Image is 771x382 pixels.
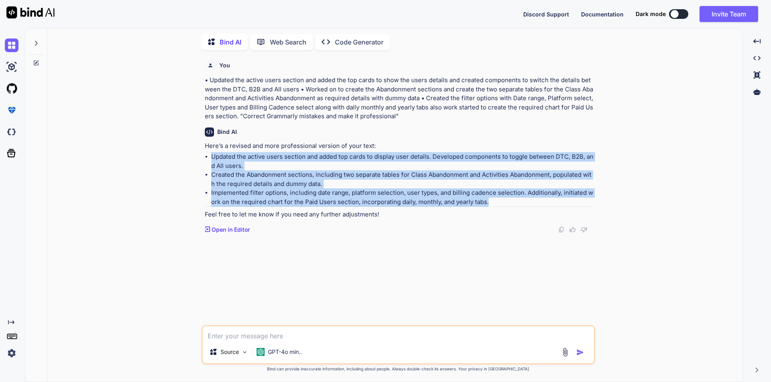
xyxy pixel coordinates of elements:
[5,60,18,74] img: ai-studio
[257,348,265,356] img: GPT-4o mini
[205,141,594,151] p: Here’s a revised and more professional version of your text:
[558,226,565,233] img: copy
[220,37,241,47] p: Bind AI
[335,37,383,47] p: Code Generator
[569,226,576,233] img: like
[211,170,594,188] li: Created the Abandonment sections, including two separate tables for Class Abandonment and Activit...
[523,10,569,18] button: Discord Support
[581,226,587,233] img: dislike
[205,76,594,121] p: • Updated the active users section and added the top cards to show the users details and created ...
[581,11,624,18] span: Documentation
[5,125,18,139] img: darkCloudIdeIcon
[202,366,595,372] p: Bind can provide inaccurate information, including about people. Always double-check its answers....
[220,348,239,356] p: Source
[217,128,237,136] h6: Bind AI
[700,6,758,22] button: Invite Team
[636,10,666,18] span: Dark mode
[211,152,594,170] li: Updated the active users section and added top cards to display user details. Developed component...
[5,346,18,360] img: settings
[523,11,569,18] span: Discord Support
[205,210,594,219] p: Feel free to let me know if you need any further adjustments!
[5,38,18,52] img: chat
[576,348,584,356] img: icon
[561,348,570,357] img: attachment
[5,103,18,117] img: premium
[6,6,55,18] img: Bind AI
[211,188,594,206] li: Implemented filter options, including date range, platform selection, user types, and billing cad...
[5,82,18,95] img: githubLight
[212,226,250,234] p: Open in Editor
[241,349,248,356] img: Pick Models
[219,61,230,69] h6: You
[581,10,624,18] button: Documentation
[270,37,306,47] p: Web Search
[268,348,302,356] p: GPT-4o min..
